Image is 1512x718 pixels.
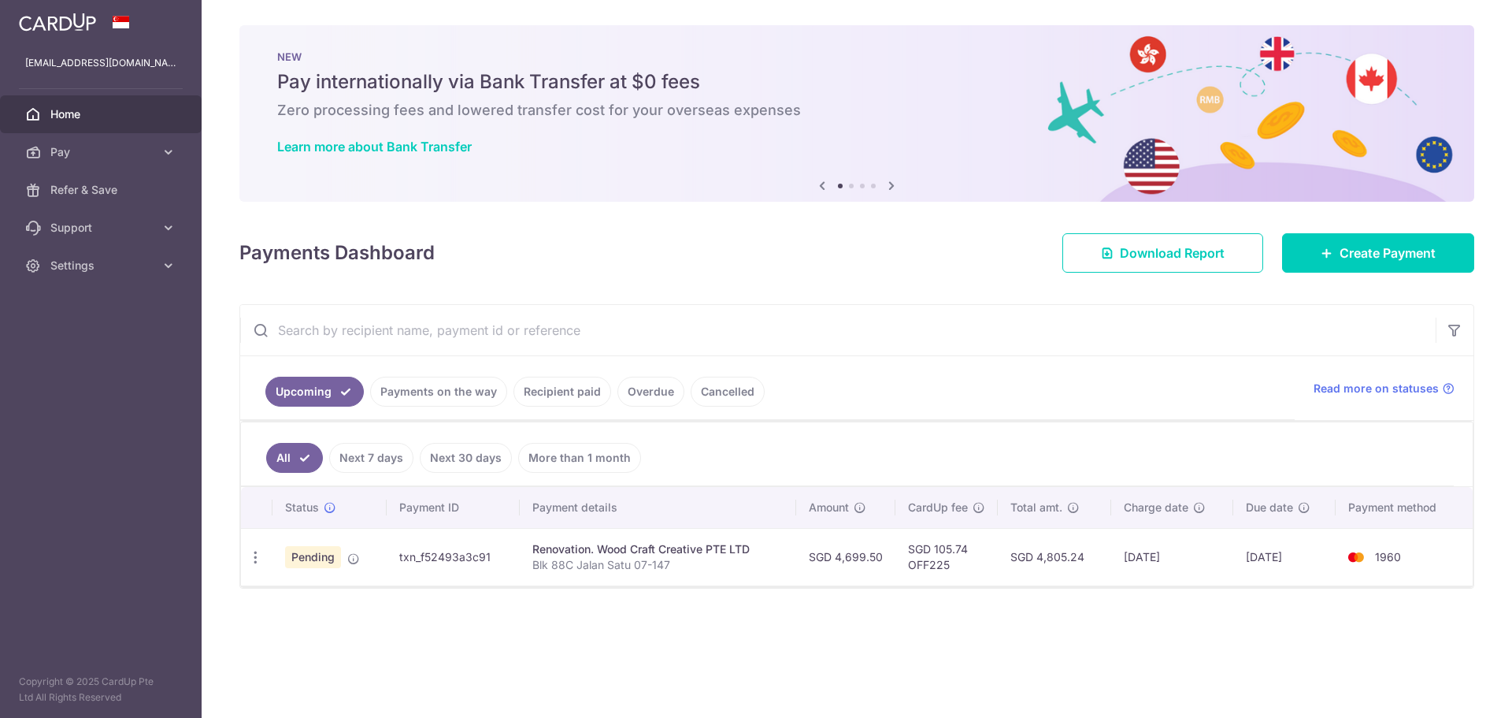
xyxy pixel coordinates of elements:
[266,443,323,473] a: All
[1062,233,1263,273] a: Download Report
[285,546,341,568] span: Pending
[25,55,176,71] p: [EMAIL_ADDRESS][DOMAIN_NAME]
[1340,244,1436,262] span: Create Payment
[809,500,849,515] span: Amount
[50,182,154,198] span: Refer & Save
[50,144,154,160] span: Pay
[1375,550,1401,564] span: 1960
[329,443,413,473] a: Next 7 days
[518,443,641,473] a: More than 1 month
[1282,233,1474,273] a: Create Payment
[277,101,1436,120] h6: Zero processing fees and lowered transfer cost for your overseas expenses
[1340,548,1372,567] img: Bank Card
[239,239,435,267] h4: Payments Dashboard
[19,13,96,32] img: CardUp
[420,443,512,473] a: Next 30 days
[387,487,520,528] th: Payment ID
[277,50,1436,63] p: NEW
[50,106,154,122] span: Home
[1246,500,1293,515] span: Due date
[1233,528,1336,586] td: [DATE]
[1111,528,1233,586] td: [DATE]
[796,528,895,586] td: SGD 4,699.50
[285,500,319,515] span: Status
[1314,381,1439,396] span: Read more on statuses
[908,500,968,515] span: CardUp fee
[998,528,1111,586] td: SGD 4,805.24
[1124,500,1188,515] span: Charge date
[370,377,507,407] a: Payments on the way
[239,25,1474,202] img: Bank transfer banner
[1314,381,1455,396] a: Read more on statuses
[265,377,364,407] a: Upcoming
[532,541,784,557] div: Renovation. Wood Craft Creative PTE LTD
[1120,244,1225,262] span: Download Report
[277,69,1436,95] h5: Pay internationally via Bank Transfer at $0 fees
[387,528,520,586] td: txn_f52493a3c91
[617,377,684,407] a: Overdue
[513,377,611,407] a: Recipient paid
[1336,487,1473,528] th: Payment method
[532,557,784,573] p: Blk 88C Jalan Satu 07-147
[50,258,154,273] span: Settings
[50,220,154,236] span: Support
[520,487,797,528] th: Payment details
[277,139,472,154] a: Learn more about Bank Transfer
[691,377,765,407] a: Cancelled
[895,528,998,586] td: SGD 105.74 OFF225
[1010,500,1062,515] span: Total amt.
[240,305,1436,355] input: Search by recipient name, payment id or reference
